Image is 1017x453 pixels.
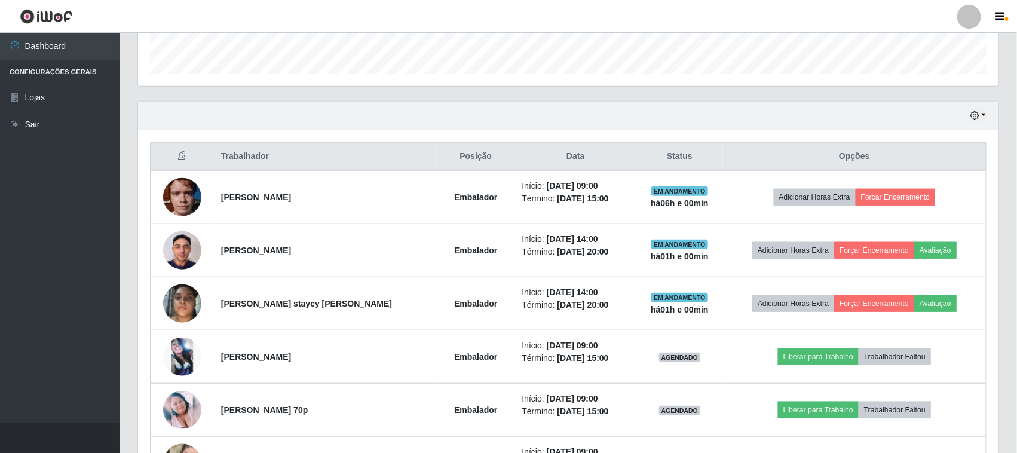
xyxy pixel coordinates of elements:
[221,352,291,362] strong: [PERSON_NAME]
[752,242,834,259] button: Adicionar Horas Extra
[522,352,629,365] li: Término:
[651,240,708,249] span: EM ANDAMENTO
[454,192,497,202] strong: Embalador
[163,391,201,429] img: 1693706792822.jpeg
[163,278,201,329] img: 1754691931350.jpeg
[651,305,709,314] strong: há 01 h e 00 min
[834,295,914,312] button: Forçar Encerramento
[221,192,291,202] strong: [PERSON_NAME]
[214,143,437,171] th: Trabalhador
[557,194,609,203] time: [DATE] 15:00
[557,406,609,416] time: [DATE] 15:00
[454,352,497,362] strong: Embalador
[636,143,723,171] th: Status
[522,339,629,352] li: Início:
[547,181,598,191] time: [DATE] 09:00
[163,225,201,276] img: 1754834692100.jpeg
[454,246,497,255] strong: Embalador
[547,234,598,244] time: [DATE] 14:00
[856,189,936,206] button: Forçar Encerramento
[774,189,856,206] button: Adicionar Horas Extra
[659,353,701,362] span: AGENDADO
[778,348,859,365] button: Liberar para Trabalho
[522,233,629,246] li: Início:
[522,286,629,299] li: Início:
[20,9,73,24] img: CoreUI Logo
[659,406,701,415] span: AGENDADO
[163,172,201,222] img: 1754441632912.jpeg
[522,180,629,192] li: Início:
[437,143,514,171] th: Posição
[723,143,987,171] th: Opções
[651,186,708,196] span: EM ANDAMENTO
[547,341,598,350] time: [DATE] 09:00
[547,287,598,297] time: [DATE] 14:00
[651,252,709,261] strong: há 01 h e 00 min
[547,394,598,403] time: [DATE] 09:00
[859,348,931,365] button: Trabalhador Faltou
[514,143,636,171] th: Data
[834,242,914,259] button: Forçar Encerramento
[557,353,609,363] time: [DATE] 15:00
[454,299,497,308] strong: Embalador
[221,246,291,255] strong: [PERSON_NAME]
[914,295,957,312] button: Avaliação
[522,299,629,311] li: Término:
[522,192,629,205] li: Término:
[522,405,629,418] li: Término:
[752,295,834,312] button: Adicionar Horas Extra
[163,338,201,376] img: 1652231236130.jpeg
[914,242,957,259] button: Avaliação
[454,405,497,415] strong: Embalador
[859,402,931,418] button: Trabalhador Faltou
[221,299,392,308] strong: [PERSON_NAME] staycy [PERSON_NAME]
[557,300,609,310] time: [DATE] 20:00
[651,198,709,208] strong: há 06 h e 00 min
[221,405,308,415] strong: [PERSON_NAME] 70p
[522,246,629,258] li: Término:
[557,247,609,256] time: [DATE] 20:00
[651,293,708,302] span: EM ANDAMENTO
[778,402,859,418] button: Liberar para Trabalho
[522,393,629,405] li: Início:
